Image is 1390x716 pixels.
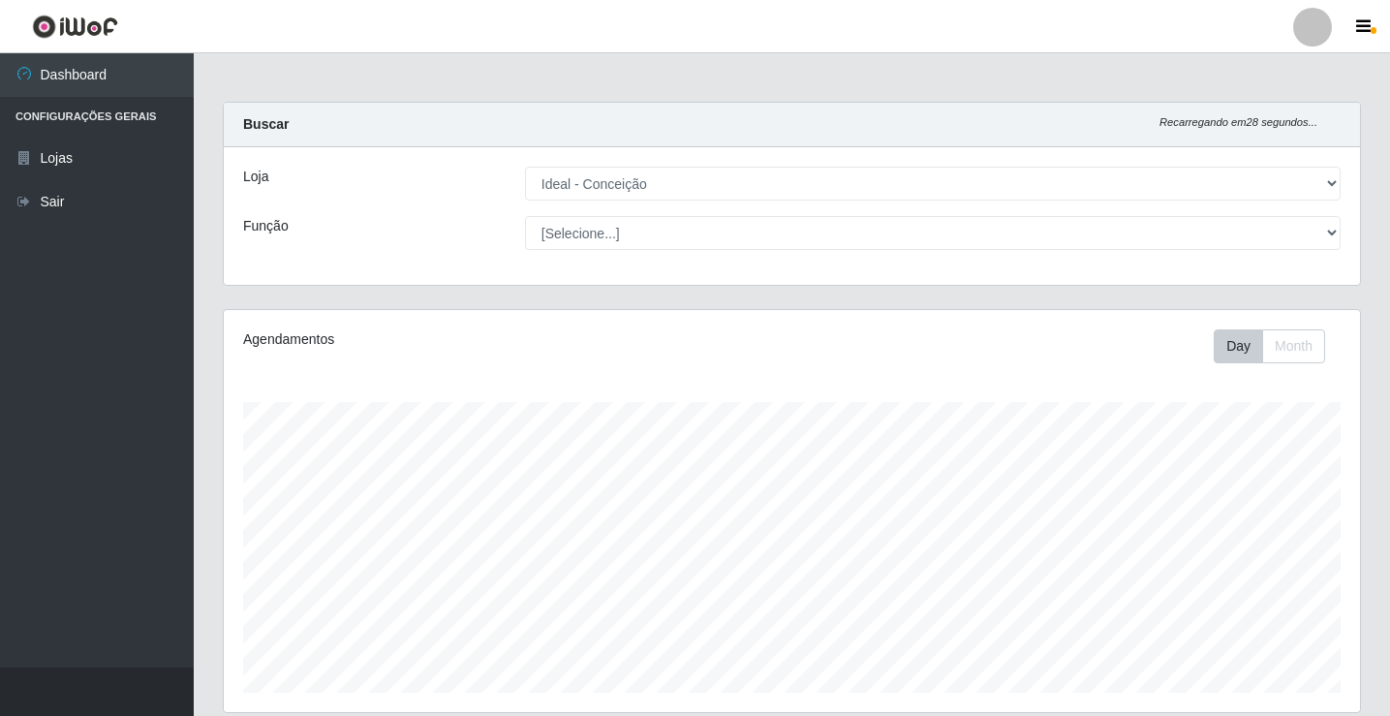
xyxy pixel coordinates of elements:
[32,15,118,39] img: CoreUI Logo
[243,329,684,350] div: Agendamentos
[243,116,289,132] strong: Buscar
[1214,329,1325,363] div: First group
[1262,329,1325,363] button: Month
[1159,116,1317,128] i: Recarregando em 28 segundos...
[1214,329,1263,363] button: Day
[243,216,289,236] label: Função
[1214,329,1341,363] div: Toolbar with button groups
[243,167,268,187] label: Loja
